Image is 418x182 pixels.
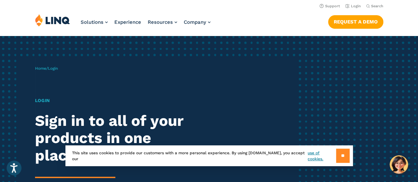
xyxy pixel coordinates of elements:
[148,19,173,25] span: Resources
[114,19,141,25] a: Experience
[35,112,196,164] h2: Sign in to all of your products in one place.
[35,66,46,71] a: Home
[65,145,353,166] div: This site uses cookies to provide our customers with a more personal experience. By using [DOMAIN...
[184,19,206,25] span: Company
[390,155,408,174] button: Hello, have a question? Let’s chat.
[345,4,361,8] a: Login
[81,19,108,25] a: Solutions
[35,14,70,26] img: LINQ | K‑12 Software
[81,19,103,25] span: Solutions
[35,66,58,71] span: /
[184,19,210,25] a: Company
[328,15,383,28] a: Request a Demo
[81,14,210,36] nav: Primary Navigation
[148,19,177,25] a: Resources
[371,4,383,8] span: Search
[308,150,336,162] a: use of cookies.
[35,97,196,104] h1: Login
[320,4,340,8] a: Support
[48,66,58,71] span: Login
[328,14,383,28] nav: Button Navigation
[366,4,383,9] button: Open Search Bar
